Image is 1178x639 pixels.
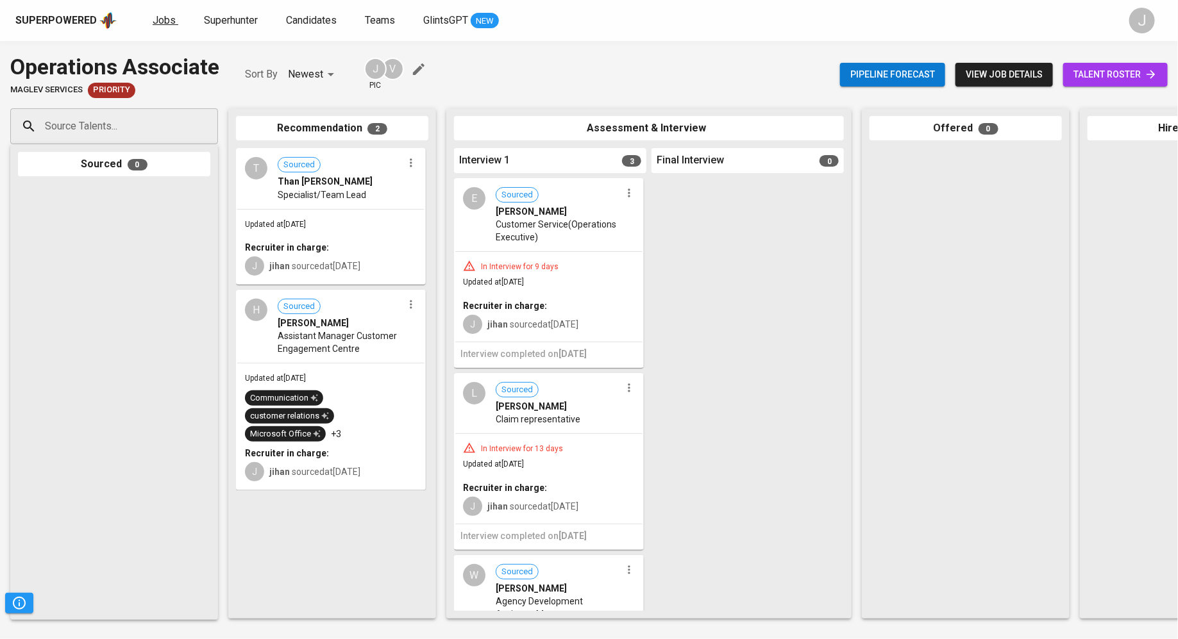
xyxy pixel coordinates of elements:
span: Superhunter [204,14,258,26]
b: jihan [269,261,290,271]
h6: Interview completed on [460,529,637,544]
h6: Interview completed on [460,347,637,361]
span: Agency Development Assistant Manager [496,595,621,620]
div: New Job received from Demand Team [88,83,135,98]
div: J [245,256,264,276]
div: W [463,564,485,586]
div: pic [364,58,387,91]
span: Teams [365,14,395,26]
span: Sourced [496,384,538,396]
span: Specialist/Team Lead [278,188,366,201]
span: Updated at [DATE] [245,220,306,229]
button: view job details [955,63,1053,87]
span: 0 [979,123,998,135]
span: Sourced [496,189,538,201]
div: T [245,157,267,179]
div: Assessment & Interview [454,116,844,141]
span: [DATE] [559,349,587,359]
span: Claim representative [496,413,580,426]
span: Maglev Services [10,84,83,96]
span: Sourced [496,566,538,578]
span: Jobs [153,14,176,26]
div: Communication [250,392,318,404]
button: Pipeline forecast [840,63,945,87]
a: Superhunter [204,13,260,29]
button: Open [211,125,214,128]
div: Recommendation [236,116,428,141]
div: In Interview for 13 days [476,444,568,454]
b: Recruiter in charge: [463,301,547,311]
span: [PERSON_NAME] [278,317,349,329]
div: Sourced [18,152,210,177]
b: Recruiter in charge: [463,483,547,493]
div: V [382,58,404,80]
div: J [463,497,482,516]
b: jihan [487,319,508,329]
a: Jobs [153,13,178,29]
span: Sourced [278,159,320,171]
div: L [463,382,485,404]
b: Recruiter in charge: [245,242,329,253]
span: Assistant Manager Customer Engagement Centre [278,329,403,355]
span: Updated at [DATE] [463,278,524,286]
div: J [1129,8,1155,33]
span: sourced at [DATE] [487,319,578,329]
a: Teams [365,13,398,29]
div: J [463,315,482,334]
span: 0 [128,159,147,170]
span: GlintsGPT [423,14,468,26]
div: H [245,299,267,321]
span: Sourced [278,301,320,313]
a: Superpoweredapp logo [15,11,117,30]
div: In Interview for 9 days [476,261,564,272]
span: [DATE] [559,531,587,541]
a: talent roster [1063,63,1168,87]
p: +3 [331,427,341,440]
a: Candidates [286,13,339,29]
span: Interview 1 [459,153,510,168]
span: Updated at [DATE] [245,374,306,383]
div: Offered [870,116,1062,141]
span: 2 [367,123,387,135]
p: Sort By [245,67,278,82]
b: jihan [487,501,508,511]
span: Than [PERSON_NAME] [278,175,373,188]
img: app logo [99,11,117,30]
span: sourced at [DATE] [269,467,360,477]
div: Microsoft Office [250,428,321,440]
div: J [245,462,264,481]
div: Newest [288,63,339,87]
button: Pipeline Triggers [5,593,33,613]
div: Superpowered [15,13,97,28]
span: talent roster [1073,67,1157,83]
span: Priority [88,84,135,96]
div: Operations Associate [10,51,219,83]
span: view job details [966,67,1043,83]
div: J [364,58,387,80]
span: [PERSON_NAME] [496,205,567,218]
div: HSourced[PERSON_NAME]Assistant Manager Customer Engagement CentreUpdated at[DATE]Communicationcus... [236,290,426,490]
div: customer relations [250,410,329,422]
div: LSourced[PERSON_NAME]Claim representativeIn Interview for 13 daysUpdated at[DATE]Recruiter in cha... [454,373,644,550]
span: NEW [471,15,499,28]
a: GlintsGPT NEW [423,13,499,29]
div: ESourced[PERSON_NAME]Customer Service(Operations Executive)In Interview for 9 daysUpdated at[DATE... [454,178,644,368]
b: Recruiter in charge: [245,448,329,458]
span: 0 [820,155,839,167]
span: [PERSON_NAME] [496,582,567,595]
p: Newest [288,67,323,82]
span: [PERSON_NAME] [496,400,567,413]
span: Candidates [286,14,337,26]
span: Customer Service(Operations Executive) [496,218,621,244]
div: TSourcedThan [PERSON_NAME]Specialist/Team LeadUpdated at[DATE]Recruiter in charge:Jjihan sourceda... [236,148,426,285]
b: jihan [269,467,290,477]
div: E [463,187,485,210]
span: sourced at [DATE] [487,501,578,511]
span: 3 [622,155,641,167]
span: Pipeline forecast [850,67,935,83]
span: sourced at [DATE] [269,261,360,271]
span: Updated at [DATE] [463,460,524,469]
span: Final Interview [657,153,724,168]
